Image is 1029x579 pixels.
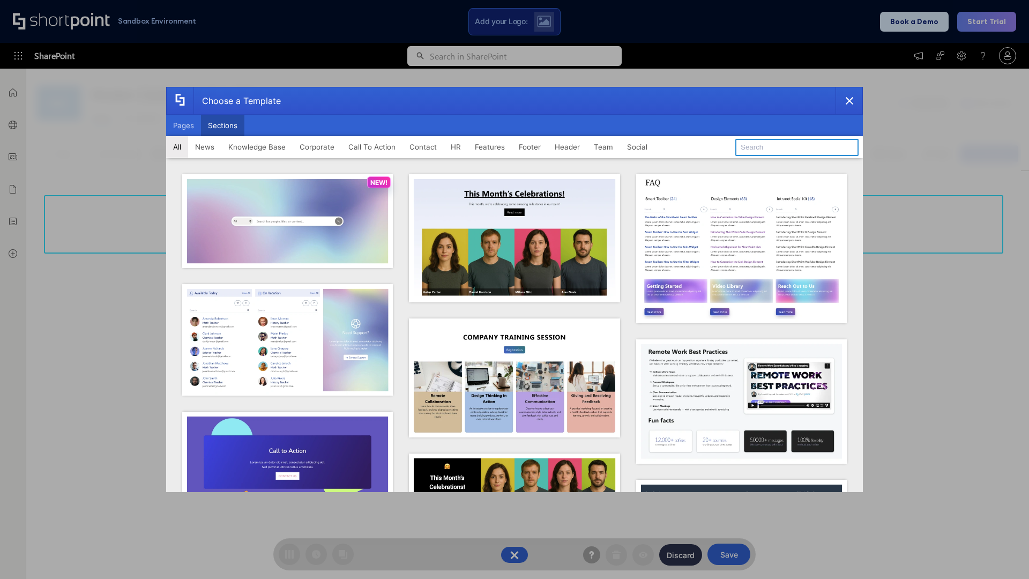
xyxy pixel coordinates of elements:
[587,136,620,158] button: Team
[166,136,188,158] button: All
[188,136,221,158] button: News
[370,179,387,187] p: NEW!
[512,136,548,158] button: Footer
[166,87,863,492] div: template selector
[221,136,293,158] button: Knowledge Base
[402,136,444,158] button: Contact
[201,115,244,136] button: Sections
[444,136,468,158] button: HR
[735,139,859,156] input: Search
[193,87,281,114] div: Choose a Template
[293,136,341,158] button: Corporate
[166,115,201,136] button: Pages
[468,136,512,158] button: Features
[548,136,587,158] button: Header
[975,528,1029,579] iframe: Chat Widget
[620,136,654,158] button: Social
[341,136,402,158] button: Call To Action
